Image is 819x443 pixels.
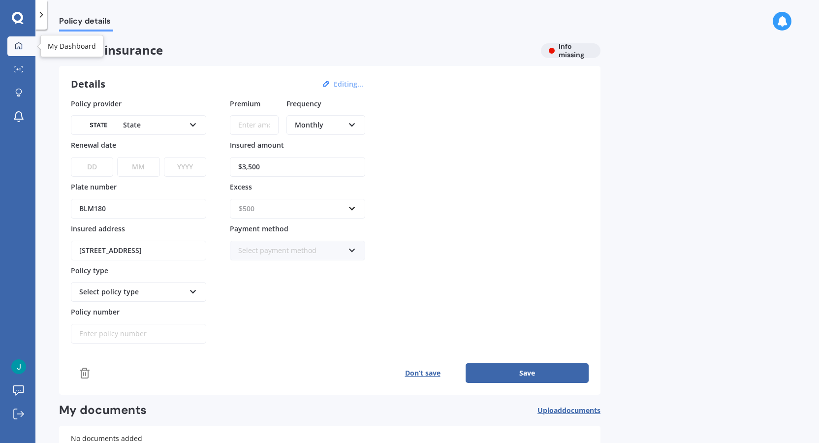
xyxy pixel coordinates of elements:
span: Policy provider [71,98,122,108]
span: Frequency [286,98,321,108]
span: Policy number [71,307,120,316]
h2: My documents [59,403,147,418]
span: Upload [537,407,600,414]
div: $500 [239,203,345,214]
span: Policy type [71,265,108,275]
span: Policy details [59,16,113,30]
span: Vehicle insurance [59,43,533,58]
span: Plate number [71,182,117,191]
button: Editing... [331,80,366,89]
span: Insured address [71,224,125,233]
div: Select policy type [79,286,185,297]
span: Excess [230,182,252,191]
span: documents [562,406,600,415]
h3: Details [71,78,105,91]
div: Select payment method [238,245,344,256]
button: Don’t save [379,363,466,383]
span: Insured amount [230,140,284,150]
div: State [79,120,185,130]
input: Enter amount [230,115,279,135]
div: My Dashboard [48,41,96,51]
img: ACg8ocIrxeWxOlKpa0bcAOCOq_o57mU-E7ZAUcJZDeUSi902vDpvOw=s96-c [11,359,26,374]
div: Monthly [295,120,344,130]
img: State-text-1.webp [79,118,118,132]
span: Payment method [230,224,288,233]
button: Uploaddocuments [537,403,600,418]
button: Save [466,363,589,383]
input: Enter address [71,241,206,260]
input: Enter amount [230,157,365,177]
input: Enter policy number [71,324,206,344]
span: Premium [230,98,260,108]
input: Enter plate number [71,199,206,219]
span: Renewal date [71,140,116,150]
